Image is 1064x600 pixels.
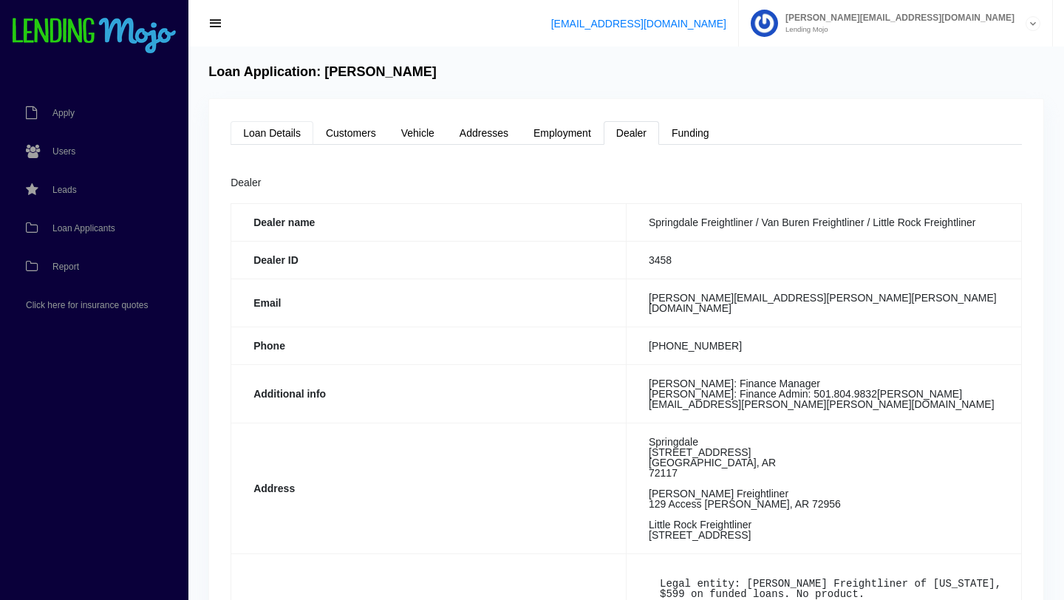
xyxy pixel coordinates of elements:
[231,423,627,553] th: Address
[447,121,521,145] a: Addresses
[231,364,627,423] th: Additional info
[231,241,627,279] th: Dealer ID
[627,364,1022,423] td: [PERSON_NAME]: Finance Manager [PERSON_NAME]: Finance Admin: 501.804.9832 [PERSON_NAME][EMAIL_ADD...
[52,147,75,156] span: Users
[389,121,447,145] a: Vehicle
[627,203,1022,241] td: Springdale Freightliner / Van Buren Freightliner / Little Rock Freightliner
[208,64,437,81] h4: Loan Application: [PERSON_NAME]
[231,327,627,364] th: Phone
[627,423,1022,553] td: Springdale [STREET_ADDRESS] [GEOGRAPHIC_DATA], AR 72117 [PERSON_NAME] Freightliner 129 Access [PE...
[313,121,389,145] a: Customers
[778,26,1014,33] small: Lending Mojo
[627,327,1022,364] td: [PHONE_NUMBER]
[11,18,177,55] img: logo-small.png
[52,185,77,194] span: Leads
[52,262,79,271] span: Report
[627,241,1022,279] td: 3458
[231,121,313,145] a: Loan Details
[659,121,722,145] a: Funding
[231,174,1022,192] div: Dealer
[26,301,148,310] span: Click here for insurance quotes
[604,121,659,145] a: Dealer
[231,279,627,327] th: Email
[231,203,627,241] th: Dealer name
[521,121,604,145] a: Employment
[627,279,1022,327] td: [PERSON_NAME][EMAIL_ADDRESS][PERSON_NAME][PERSON_NAME][DOMAIN_NAME]
[778,13,1014,22] span: [PERSON_NAME][EMAIL_ADDRESS][DOMAIN_NAME]
[751,10,778,37] img: Profile image
[52,224,115,233] span: Loan Applicants
[551,18,726,30] a: [EMAIL_ADDRESS][DOMAIN_NAME]
[52,109,75,117] span: Apply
